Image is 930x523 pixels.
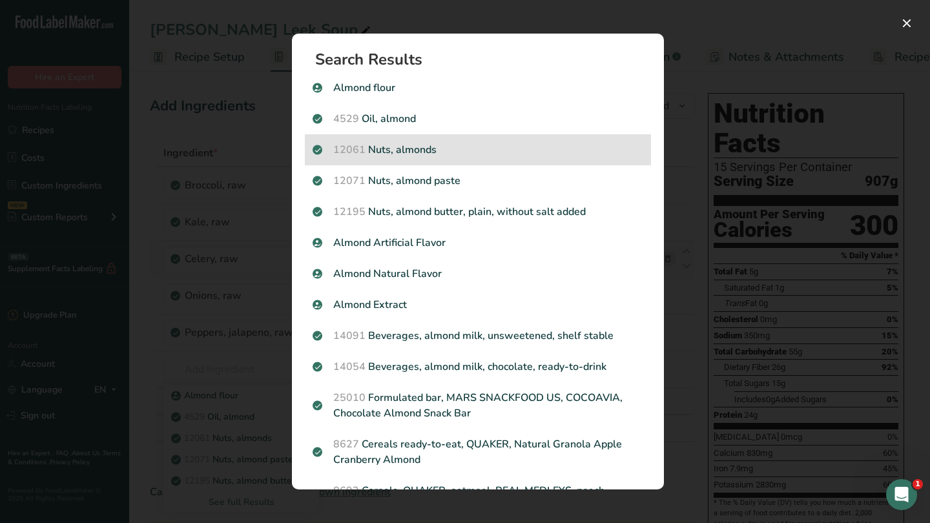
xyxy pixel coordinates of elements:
h1: Search Results [315,52,651,67]
p: Cereals ready-to-eat, QUAKER, Natural Granola Apple Cranberry Almond [313,436,643,467]
span: 14054 [333,360,366,374]
span: 8692 [333,484,359,498]
p: Nuts, almond butter, plain, without salt added [313,204,643,220]
p: Beverages, almond milk, unsweetened, shelf stable [313,328,643,344]
iframe: Intercom live chat [886,479,917,510]
p: Almond Extract [313,297,643,313]
span: 12195 [333,205,366,219]
p: Oil, almond [313,111,643,127]
span: 12071 [333,174,366,188]
p: Almond Artificial Flavor [313,235,643,251]
p: Beverages, almond milk, chocolate, ready-to-drink [313,359,643,374]
span: 8627 [333,437,359,451]
span: 1 [913,479,923,489]
span: 14091 [333,329,366,343]
span: 12061 [333,143,366,157]
p: Formulated bar, MARS SNACKFOOD US, COCOAVIA, Chocolate Almond Snack Bar [313,390,643,421]
p: Almond flour [313,80,643,96]
p: Nuts, almond paste [313,173,643,189]
span: 25010 [333,391,366,405]
p: Nuts, almonds [313,142,643,158]
p: Cereals, QUAKER, oatmeal, REAL MEDLEYS, peach almond, dry [313,483,643,514]
span: 4529 [333,112,359,126]
p: Almond Natural Flavor [313,266,643,282]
